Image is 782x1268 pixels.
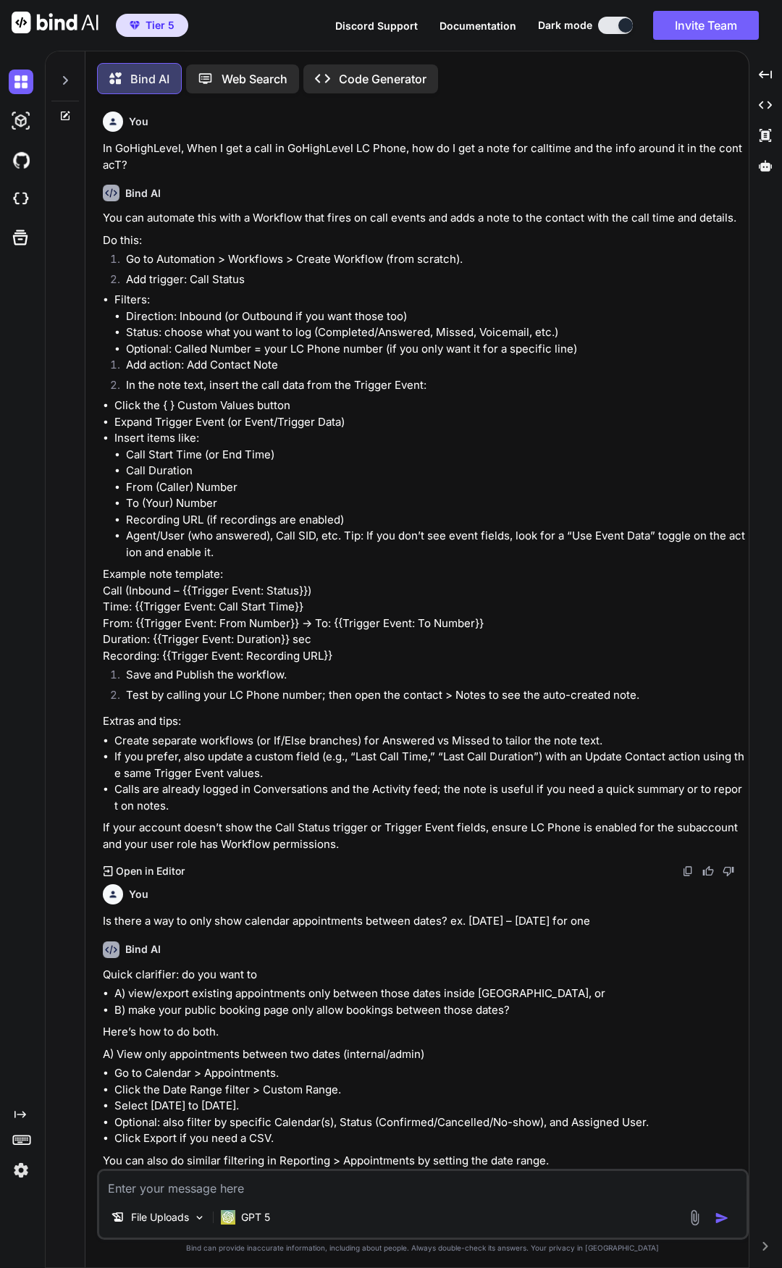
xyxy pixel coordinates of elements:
[114,1065,746,1082] li: Go to Calendar > Appointments.
[686,1209,703,1226] img: attachment
[97,1243,749,1254] p: Bind can provide inaccurate information, including about people. Always double-check its answers....
[125,186,161,201] h6: Bind AI
[103,210,746,227] p: You can automate this with a Workflow that fires on call events and adds a note to the contact wi...
[131,1210,189,1225] p: File Uploads
[103,140,746,173] p: In GoHighLevel, When I get a call in GoHighLevel LC Phone, how do I get a note for calltime and t...
[114,1082,746,1099] li: Click the Date Range filter > Custom Range.
[103,1153,746,1170] p: You can also do similar filtering in Reporting > Appointments by setting the date range.
[440,18,516,33] button: Documentation
[9,148,33,172] img: githubDark
[114,1114,746,1131] li: Optional: also filter by specific Calendar(s), Status (Confirmed/Cancelled/No-show), and Assigned...
[114,357,746,377] li: Add action: Add Contact Note
[335,18,418,33] button: Discord Support
[339,70,426,88] p: Code Generator
[538,18,592,33] span: Dark mode
[114,398,746,414] li: Click the { } Custom Values button
[193,1212,206,1224] img: Pick Models
[126,447,746,463] li: Call Start Time (or End Time)
[114,1130,746,1147] li: Click Export if you need a CSV.
[116,864,185,878] p: Open in Editor
[103,713,746,730] p: Extras and tips:
[12,12,98,33] img: Bind AI
[114,414,746,431] li: Expand Trigger Event (or Event/Trigger Data)
[126,324,746,341] li: Status: choose what you want to log (Completed/Answered, Missed, Voicemail, etc.)
[114,251,746,272] li: Go to Automation > Workflows > Create Workflow (from scratch).
[116,14,188,37] button: premiumTier 5
[241,1210,270,1225] p: GPT 5
[126,308,746,325] li: Direction: Inbound (or Outbound if you want those too)
[126,495,746,512] li: To (Your) Number
[103,566,746,664] p: Example note template: Call (Inbound – {{Trigger Event: Status}}) Time: {{Trigger Event: Call Sta...
[103,232,746,249] p: Do this:
[126,479,746,496] li: From (Caller) Number
[715,1211,729,1225] img: icon
[9,109,33,133] img: darkAi-studio
[103,1046,746,1063] p: A) View only appointments between two dates (internal/admin)
[126,528,746,560] li: Agent/User (who answered), Call SID, etc. Tip: If you don’t see event fields, look for a “Use Eve...
[222,70,287,88] p: Web Search
[114,1098,746,1114] li: Select [DATE] to [DATE].
[9,1158,33,1183] img: settings
[129,887,148,902] h6: You
[682,865,694,877] img: copy
[103,820,746,852] p: If your account doesn’t show the Call Status trigger or Trigger Event fields, ensure LC Phone is ...
[130,70,169,88] p: Bind AI
[9,187,33,211] img: cloudideIcon
[114,292,746,357] li: Filters:
[114,272,746,292] li: Add trigger: Call Status
[114,667,746,687] li: Save and Publish the workflow.
[126,463,746,479] li: Call Duration
[114,687,746,708] li: Test by calling your LC Phone number; then open the contact > Notes to see the auto-created note.
[114,1002,746,1019] li: B) make your public booking page only allow bookings between those dates?
[114,377,746,398] li: In the note text, insert the call data from the Trigger Event:
[9,70,33,94] img: darkChat
[125,942,161,957] h6: Bind AI
[114,781,746,814] li: Calls are already logged in Conversations and the Activity feed; the note is useful if you need a...
[126,512,746,529] li: Recording URL (if recordings are enabled)
[126,341,746,358] li: Optional: Called Number = your LC Phone number (if you only want it for a specific line)
[103,913,746,930] p: Is there a way to only show calendar appointments between dates? ex. [DATE] – [DATE] for one
[723,865,734,877] img: dislike
[146,18,175,33] span: Tier 5
[130,21,140,30] img: premium
[702,865,714,877] img: like
[129,114,148,129] h6: You
[114,986,746,1002] li: A) view/export existing appointments only between those dates inside [GEOGRAPHIC_DATA], or
[114,733,746,750] li: Create separate workflows (or If/Else branches) for Answered vs Missed to tailor the note text.
[103,967,746,983] p: Quick clarifier: do you want to
[221,1210,235,1225] img: GPT 5
[103,1024,746,1041] p: Here’s how to do both.
[114,430,746,560] li: Insert items like:
[653,11,759,40] button: Invite Team
[440,20,516,32] span: Documentation
[335,20,418,32] span: Discord Support
[114,749,746,781] li: If you prefer, also update a custom field (e.g., “Last Call Time,” “Last Call Duration”) with an ...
